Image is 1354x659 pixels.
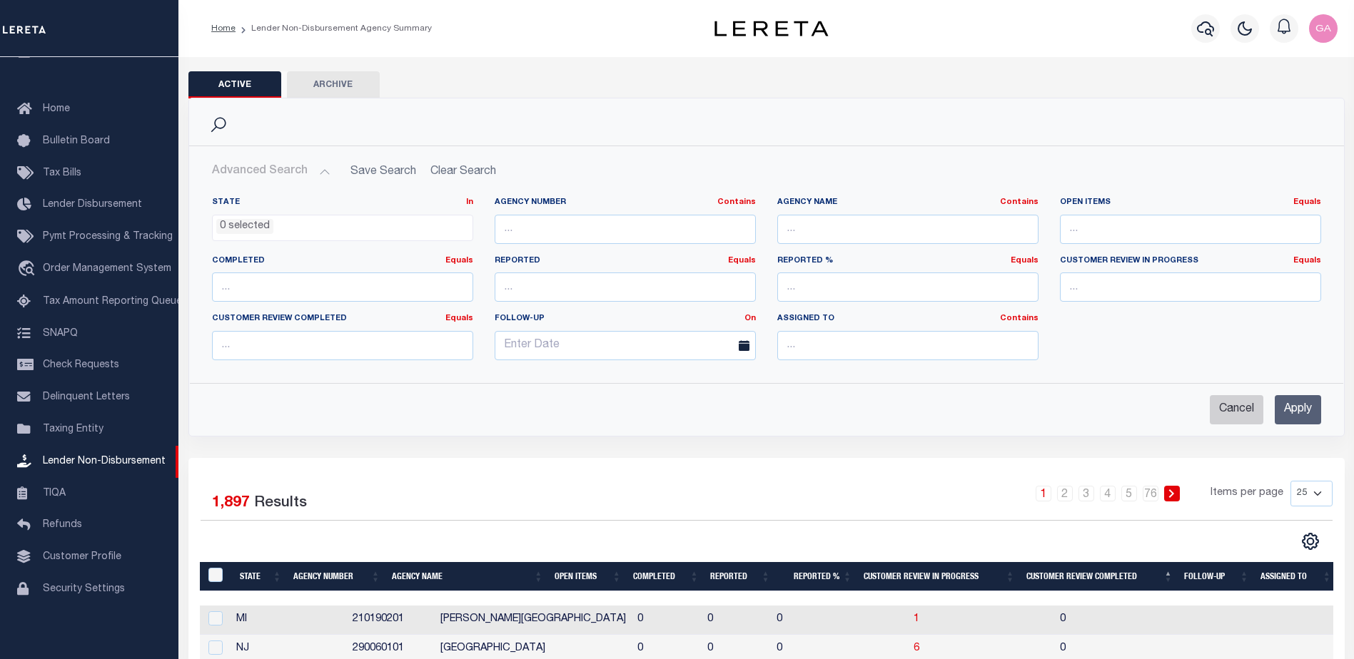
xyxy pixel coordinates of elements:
[466,198,473,206] a: In
[254,492,307,515] label: Results
[495,215,756,244] input: ...
[777,255,1039,267] label: Reported %
[549,562,627,591] th: Open Items: activate to sort column ascending
[1011,257,1039,265] a: Equals
[858,562,1021,591] th: Customer Review In Progress: activate to sort column ascending
[17,260,40,279] i: travel_explore
[445,315,473,322] a: Equals
[347,606,435,635] td: 210190201
[714,21,829,36] img: logo-dark.svg
[43,360,119,370] span: Check Requests
[43,328,78,338] span: SNAPQ
[1293,198,1321,206] a: Equals
[216,219,273,235] li: 0 selected
[776,562,858,591] th: Reported %: activate to sort column ascending
[777,272,1039,302] input: ...
[212,197,473,209] label: State
[717,198,756,206] a: Contains
[200,562,235,591] th: MBACode
[1275,395,1321,424] input: Apply
[287,71,380,98] button: Archive
[43,424,103,434] span: Taxing Entity
[1021,562,1178,591] th: Customer Review Completed: activate to sort column descending
[1178,562,1255,591] th: Follow-up: activate to sort column ascending
[435,606,632,635] td: [PERSON_NAME][GEOGRAPHIC_DATA]
[288,562,386,591] th: Agency Number: activate to sort column ascending
[704,562,776,591] th: Reported: activate to sort column ascending
[43,552,121,562] span: Customer Profile
[1143,486,1158,501] a: 76
[1060,215,1321,244] input: ...
[43,104,70,114] span: Home
[43,136,110,146] span: Bulletin Board
[231,606,347,635] td: MI
[188,71,281,98] button: Active
[627,562,705,591] th: Completed: activate to sort column ascending
[728,257,756,265] a: Equals
[495,255,756,267] label: Reported
[1078,486,1094,501] a: 3
[212,331,473,360] input: ...
[1210,395,1263,424] input: Cancel
[495,272,756,302] input: ...
[445,257,473,265] a: Equals
[386,562,549,591] th: Agency Name: activate to sort column ascending
[632,606,702,635] td: 0
[43,232,173,242] span: Pymt Processing & Tracking
[1211,486,1283,501] span: Items per page
[212,313,473,325] label: Customer Review Completed
[43,520,82,530] span: Refunds
[43,392,130,402] span: Delinquent Letters
[234,562,287,591] th: State: activate to sort column ascending
[212,158,330,185] button: Advanced Search
[777,313,1039,325] label: Assigned To
[43,297,182,307] span: Tax Amount Reporting Queue
[212,272,473,302] input: ...
[43,200,142,210] span: Lender Disbursement
[43,168,81,178] span: Tax Bills
[212,255,473,267] label: Completed
[211,24,236,33] a: Home
[43,456,166,466] span: Lender Non-Disbursement
[744,315,756,322] a: On
[702,606,771,635] td: 0
[236,22,432,35] li: Lender Non-Disbursement Agency Summary
[1060,197,1321,209] label: Open Items
[1121,486,1137,501] a: 5
[43,264,171,274] span: Order Management System
[495,331,756,360] input: Enter Date
[43,488,66,498] span: TIQA
[1060,255,1321,267] label: Customer Review In Progress
[914,614,919,624] a: 1
[1309,14,1338,43] img: svg+xml;base64,PHN2ZyB4bWxucz0iaHR0cDovL3d3dy53My5vcmcvMjAwMC9zdmciIHBvaW50ZXItZXZlbnRzPSJub25lIi...
[1293,257,1321,265] a: Equals
[1060,272,1321,302] input: ...
[771,606,835,635] td: 0
[1054,606,1196,635] td: 0
[1255,562,1338,591] th: Assigned To: activate to sort column ascending
[43,584,125,594] span: Security Settings
[914,643,919,653] a: 6
[1036,486,1051,501] a: 1
[777,331,1039,360] input: ...
[1000,198,1039,206] a: Contains
[1100,486,1116,501] a: 4
[1000,315,1039,322] a: Contains
[1057,486,1073,501] a: 2
[777,215,1039,244] input: ...
[212,496,250,511] span: 1,897
[777,197,1039,209] label: Agency Name
[484,313,767,325] label: Follow-up
[495,197,756,209] label: Agency Number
